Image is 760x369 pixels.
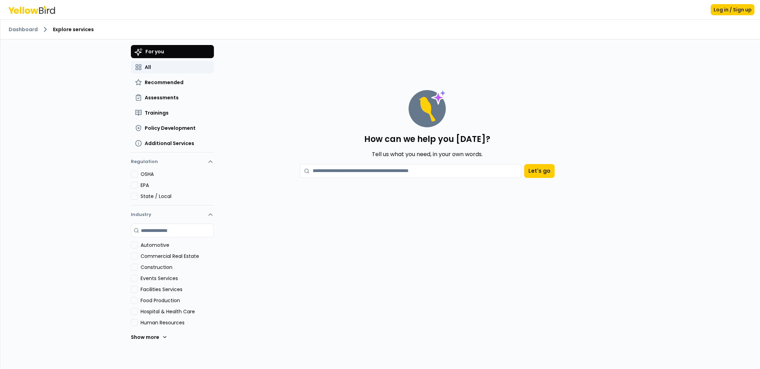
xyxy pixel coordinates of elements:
p: Tell us what you need, in your own words. [372,150,483,159]
button: Log in / Sign up [711,4,754,15]
button: Assessments [131,91,214,104]
span: Policy Development [145,125,196,132]
label: Construction [141,264,214,271]
span: Assessments [145,94,179,101]
button: Let's go [524,164,555,178]
a: Dashboard [9,26,38,33]
label: Commercial Real Estate [141,253,214,260]
button: Industry [131,206,214,224]
button: Regulation [131,155,214,171]
span: Trainings [145,109,169,116]
label: Events Services [141,275,214,282]
label: OSHA [141,171,214,178]
div: Regulation [131,171,214,205]
button: Show more [131,330,168,344]
span: Explore services [53,26,94,33]
span: All [145,64,151,71]
div: Industry [131,224,214,350]
label: EPA [141,182,214,189]
button: Recommended [131,76,214,89]
button: Policy Development [131,122,214,134]
label: Hospital & Health Care [141,308,214,315]
label: Human Resources [141,319,214,326]
button: For you [131,45,214,58]
label: State / Local [141,193,214,200]
label: Food Production [141,297,214,304]
span: Recommended [145,79,184,86]
label: Automotive [141,242,214,249]
label: Facilities Services [141,286,214,293]
p: How can we help you [DATE]? [364,134,490,145]
button: Trainings [131,107,214,119]
button: Additional Services [131,137,214,150]
span: For you [145,48,164,55]
span: Additional Services [145,140,194,147]
nav: breadcrumb [9,25,752,34]
button: All [131,61,214,73]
